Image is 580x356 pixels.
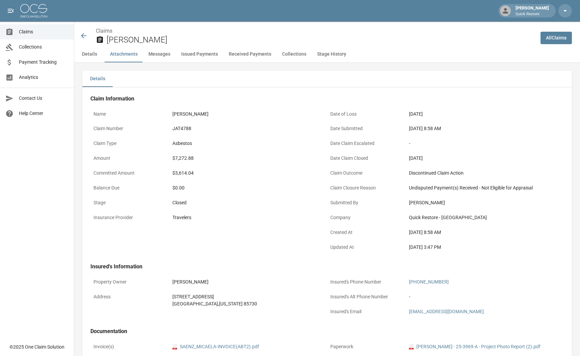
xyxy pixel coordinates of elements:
[409,279,449,285] a: [PHONE_NUMBER]
[90,122,169,135] p: Claim Number
[409,111,561,118] div: [DATE]
[409,140,561,147] div: -
[107,35,535,45] h2: [PERSON_NAME]
[409,155,561,162] div: [DATE]
[172,293,324,300] div: [STREET_ADDRESS]
[172,199,324,206] div: Closed
[172,155,324,162] div: $7,272.88
[409,125,561,132] div: [DATE] 8:58 AM
[90,108,169,121] p: Name
[82,71,572,87] div: details tabs
[176,46,223,62] button: Issued Payments
[409,170,561,177] div: Discontinued Claim Action
[541,32,572,44] a: AllClaims
[19,95,68,102] span: Contact Us
[90,290,169,303] p: Address
[327,167,406,180] p: Claim Outcome
[409,309,484,314] a: [EMAIL_ADDRESS][DOMAIN_NAME]
[19,28,68,35] span: Claims
[74,46,105,62] button: Details
[90,328,564,335] h4: Documentation
[172,278,324,286] div: [PERSON_NAME]
[143,46,176,62] button: Messages
[90,340,169,353] p: Invoice(s)
[9,344,64,350] div: © 2025 One Claim Solution
[19,59,68,66] span: Payment Tracking
[82,71,113,87] button: Details
[327,241,406,254] p: Updated At
[172,343,259,350] a: pdfSAENZ_MICAELA-INVOICE(ABT2).pdf
[90,211,169,224] p: Insurance Provider
[90,95,564,102] h4: Claim Information
[172,125,324,132] div: JAT4788
[96,27,535,35] nav: breadcrumb
[223,46,277,62] button: Received Payments
[409,214,561,221] div: Quick Restore - [GEOGRAPHIC_DATA]
[90,167,169,180] p: Committed Amount
[327,226,406,239] p: Created At
[277,46,312,62] button: Collections
[327,122,406,135] p: Date Submitted
[19,74,68,81] span: Analytics
[90,181,169,195] p: Balance Due
[327,152,406,165] p: Date Claim Closed
[105,46,143,62] button: Attachments
[327,275,406,289] p: Insured's Phone Number
[327,137,406,150] p: Date Claim Escalated
[172,184,324,191] div: $0.00
[20,4,47,18] img: ocs-logo-white-transparent.png
[90,263,564,270] h4: Insured's Information
[327,196,406,209] p: Submitted By
[312,46,352,62] button: Stage History
[409,199,561,206] div: [PERSON_NAME]
[409,343,541,350] a: pdf[PERSON_NAME] - 25-3969-A - Project Photo Report (2).pdf
[19,43,68,51] span: Collections
[4,4,18,18] button: open drawer
[172,170,324,177] div: $3,614.04
[96,28,112,34] a: Claims
[90,137,169,150] p: Claim Type
[409,244,561,251] div: [DATE] 3:47 PM
[327,108,406,121] p: Date of Loss
[172,111,324,118] div: [PERSON_NAME]
[409,184,561,191] div: Undisputed Payment(s) Received - Not Eligible for Appraisal
[327,305,406,318] p: Insured's Email
[172,300,324,307] div: [GEOGRAPHIC_DATA] , [US_STATE] 85730
[409,293,561,300] div: -
[516,11,549,17] p: Quick Restore
[172,214,324,221] div: Travelers
[90,275,169,289] p: Property Owner
[513,5,552,17] div: [PERSON_NAME]
[327,340,406,353] p: Paperwork
[327,290,406,303] p: Insured's Alt Phone Number
[90,152,169,165] p: Amount
[19,110,68,117] span: Help Center
[327,211,406,224] p: Company
[172,140,324,147] div: Asbestos
[90,196,169,209] p: Stage
[74,46,580,62] div: anchor tabs
[409,229,561,236] div: [DATE] 8:58 AM
[327,181,406,195] p: Claim Closure Reason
